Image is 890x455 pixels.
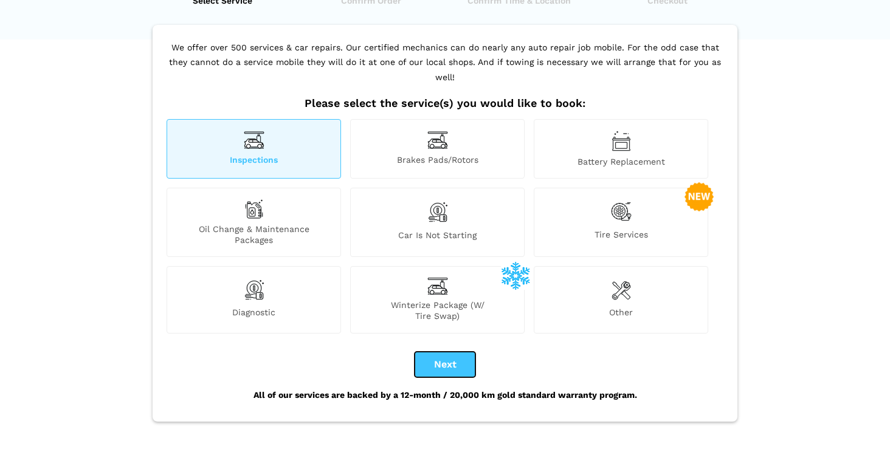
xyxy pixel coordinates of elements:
[351,299,524,321] span: Winterize Package (W/ Tire Swap)
[534,156,708,167] span: Battery Replacement
[167,154,340,167] span: Inspections
[351,154,524,167] span: Brakes Pads/Rotors
[415,352,475,377] button: Next
[167,307,340,321] span: Diagnostic
[164,97,726,110] h2: Please select the service(s) you would like to book:
[164,40,726,97] p: We offer over 500 services & car repairs. Our certified mechanics can do nearly any auto repair j...
[501,261,530,290] img: winterize-icon_1.png
[167,224,340,245] span: Oil Change & Maintenance Packages
[534,229,708,245] span: Tire Services
[534,307,708,321] span: Other
[351,230,524,245] span: Car is not starting
[164,377,726,412] div: All of our services are backed by a 12-month / 20,000 km gold standard warranty program.
[685,182,714,211] img: new-badge-2-48.png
